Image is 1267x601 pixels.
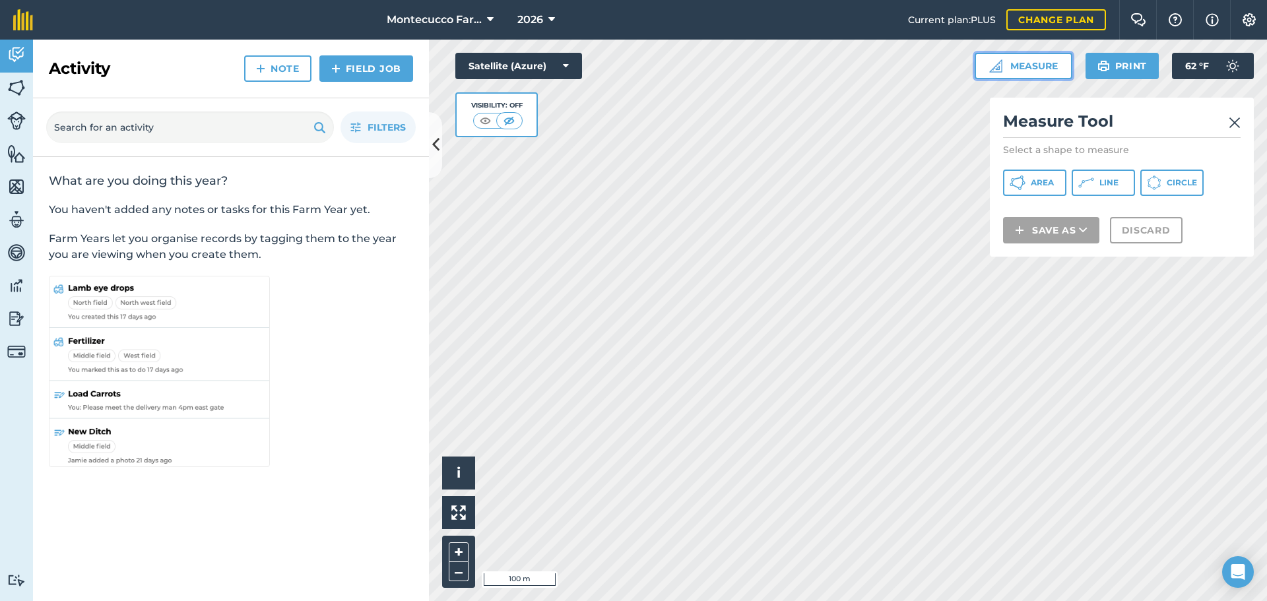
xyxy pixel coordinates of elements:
[1167,177,1197,188] span: Circle
[387,12,482,28] span: Montecucco Farms ORGANIC
[1099,177,1119,188] span: Line
[49,202,413,218] p: You haven't added any notes or tasks for this Farm Year yet.
[7,243,26,263] img: svg+xml;base64,PD94bWwgdmVyc2lvbj0iMS4wIiBlbmNvZGluZz0idXRmLTgiPz4KPCEtLSBHZW5lcmF0b3I6IEFkb2JlIE...
[1167,13,1183,26] img: A question mark icon
[7,574,26,586] img: svg+xml;base64,PD94bWwgdmVyc2lvbj0iMS4wIiBlbmNvZGluZz0idXRmLTgiPz4KPCEtLSBHZW5lcmF0b3I6IEFkb2JlIE...
[989,59,1002,73] img: Ruler icon
[1130,13,1146,26] img: Two speech bubbles overlapping with the left bubble in the forefront
[442,457,475,490] button: i
[455,53,582,79] button: Satellite (Azure)
[1015,222,1024,238] img: svg+xml;base64,PHN2ZyB4bWxucz0iaHR0cDovL3d3dy53My5vcmcvMjAwMC9zdmciIHdpZHRoPSIxNCIgaGVpZ2h0PSIyNC...
[319,55,413,82] a: Field Job
[501,114,517,127] img: svg+xml;base64,PHN2ZyB4bWxucz0iaHR0cDovL3d3dy53My5vcmcvMjAwMC9zdmciIHdpZHRoPSI1MCIgaGVpZ2h0PSI0MC...
[449,542,469,562] button: +
[457,464,461,481] span: i
[313,119,326,135] img: svg+xml;base64,PHN2ZyB4bWxucz0iaHR0cDovL3d3dy53My5vcmcvMjAwMC9zdmciIHdpZHRoPSIxOSIgaGVpZ2h0PSIyNC...
[1185,53,1209,79] span: 62 ° F
[1031,177,1054,188] span: Area
[1072,170,1135,196] button: Line
[7,111,26,130] img: svg+xml;base64,PD94bWwgdmVyc2lvbj0iMS4wIiBlbmNvZGluZz0idXRmLTgiPz4KPCEtLSBHZW5lcmF0b3I6IEFkb2JlIE...
[1219,53,1246,79] img: svg+xml;base64,PD94bWwgdmVyc2lvbj0iMS4wIiBlbmNvZGluZz0idXRmLTgiPz4KPCEtLSBHZW5lcmF0b3I6IEFkb2JlIE...
[368,120,406,135] span: Filters
[1097,58,1110,74] img: svg+xml;base64,PHN2ZyB4bWxucz0iaHR0cDovL3d3dy53My5vcmcvMjAwMC9zdmciIHdpZHRoPSIxOSIgaGVpZ2h0PSIyNC...
[1003,143,1241,156] p: Select a shape to measure
[49,58,110,79] h2: Activity
[1110,217,1183,243] button: Discard
[7,177,26,197] img: svg+xml;base64,PHN2ZyB4bWxucz0iaHR0cDovL3d3dy53My5vcmcvMjAwMC9zdmciIHdpZHRoPSI1NiIgaGVpZ2h0PSI2MC...
[7,45,26,65] img: svg+xml;base64,PD94bWwgdmVyc2lvbj0iMS4wIiBlbmNvZGluZz0idXRmLTgiPz4KPCEtLSBHZW5lcmF0b3I6IEFkb2JlIE...
[7,210,26,230] img: svg+xml;base64,PD94bWwgdmVyc2lvbj0iMS4wIiBlbmNvZGluZz0idXRmLTgiPz4KPCEtLSBHZW5lcmF0b3I6IEFkb2JlIE...
[1172,53,1254,79] button: 62 °F
[49,173,413,189] h2: What are you doing this year?
[908,13,996,27] span: Current plan : PLUS
[13,9,33,30] img: fieldmargin Logo
[451,505,466,520] img: Four arrows, one pointing top left, one top right, one bottom right and the last bottom left
[517,12,543,28] span: 2026
[341,111,416,143] button: Filters
[49,231,413,263] p: Farm Years let you organise records by tagging them to the year you are viewing when you create t...
[7,342,26,361] img: svg+xml;base64,PD94bWwgdmVyc2lvbj0iMS4wIiBlbmNvZGluZz0idXRmLTgiPz4KPCEtLSBHZW5lcmF0b3I6IEFkb2JlIE...
[7,276,26,296] img: svg+xml;base64,PD94bWwgdmVyc2lvbj0iMS4wIiBlbmNvZGluZz0idXRmLTgiPz4KPCEtLSBHZW5lcmF0b3I6IEFkb2JlIE...
[1222,556,1254,588] div: Open Intercom Messenger
[331,61,341,77] img: svg+xml;base64,PHN2ZyB4bWxucz0iaHR0cDovL3d3dy53My5vcmcvMjAwMC9zdmciIHdpZHRoPSIxNCIgaGVpZ2h0PSIyNC...
[1003,170,1066,196] button: Area
[1206,12,1219,28] img: svg+xml;base64,PHN2ZyB4bWxucz0iaHR0cDovL3d3dy53My5vcmcvMjAwMC9zdmciIHdpZHRoPSIxNyIgaGVpZ2h0PSIxNy...
[1229,115,1241,131] img: svg+xml;base64,PHN2ZyB4bWxucz0iaHR0cDovL3d3dy53My5vcmcvMjAwMC9zdmciIHdpZHRoPSIyMiIgaGVpZ2h0PSIzMC...
[46,111,334,143] input: Search for an activity
[449,562,469,581] button: –
[1006,9,1106,30] a: Change plan
[7,309,26,329] img: svg+xml;base64,PD94bWwgdmVyc2lvbj0iMS4wIiBlbmNvZGluZz0idXRmLTgiPz4KPCEtLSBHZW5lcmF0b3I6IEFkb2JlIE...
[1003,217,1099,243] button: Save as
[7,78,26,98] img: svg+xml;base64,PHN2ZyB4bWxucz0iaHR0cDovL3d3dy53My5vcmcvMjAwMC9zdmciIHdpZHRoPSI1NiIgaGVpZ2h0PSI2MC...
[244,55,311,82] a: Note
[1003,111,1241,138] h2: Measure Tool
[975,53,1072,79] button: Measure
[1241,13,1257,26] img: A cog icon
[1086,53,1159,79] button: Print
[256,61,265,77] img: svg+xml;base64,PHN2ZyB4bWxucz0iaHR0cDovL3d3dy53My5vcmcvMjAwMC9zdmciIHdpZHRoPSIxNCIgaGVpZ2h0PSIyNC...
[471,100,523,111] div: Visibility: Off
[477,114,494,127] img: svg+xml;base64,PHN2ZyB4bWxucz0iaHR0cDovL3d3dy53My5vcmcvMjAwMC9zdmciIHdpZHRoPSI1MCIgaGVpZ2h0PSI0MC...
[7,144,26,164] img: svg+xml;base64,PHN2ZyB4bWxucz0iaHR0cDovL3d3dy53My5vcmcvMjAwMC9zdmciIHdpZHRoPSI1NiIgaGVpZ2h0PSI2MC...
[1140,170,1204,196] button: Circle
